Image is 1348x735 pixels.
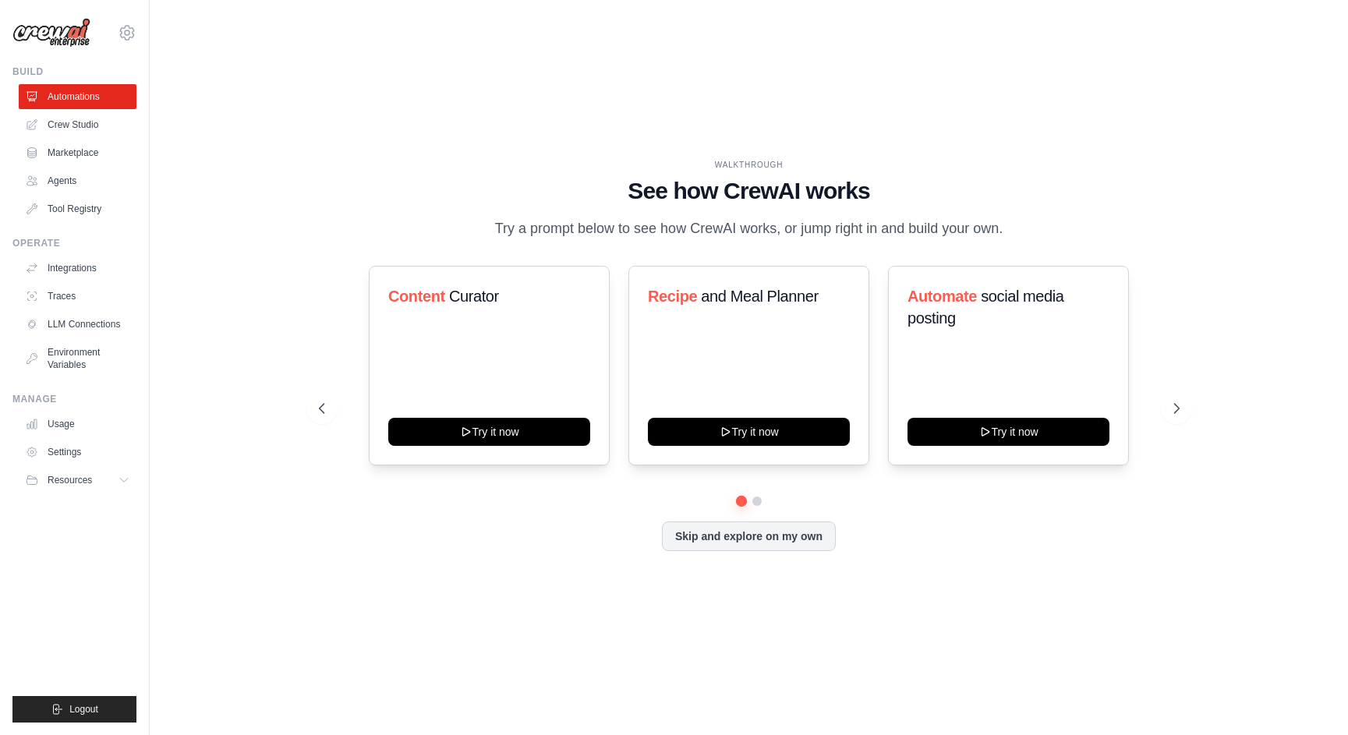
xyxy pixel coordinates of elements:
[19,84,136,109] a: Automations
[12,696,136,723] button: Logout
[19,468,136,493] button: Resources
[12,18,90,48] img: Logo
[69,703,98,716] span: Logout
[448,288,498,305] span: Curator
[908,418,1109,446] button: Try it now
[388,418,590,446] button: Try it now
[648,418,850,446] button: Try it now
[19,340,136,377] a: Environment Variables
[487,217,1011,240] p: Try a prompt below to see how CrewAI works, or jump right in and build your own.
[19,196,136,221] a: Tool Registry
[908,288,977,305] span: Automate
[19,140,136,165] a: Marketplace
[648,288,697,305] span: Recipe
[19,168,136,193] a: Agents
[12,237,136,249] div: Operate
[662,521,836,551] button: Skip and explore on my own
[48,474,92,486] span: Resources
[19,112,136,137] a: Crew Studio
[19,440,136,465] a: Settings
[908,288,1064,327] span: social media posting
[12,393,136,405] div: Manage
[388,288,445,305] span: Content
[19,256,136,281] a: Integrations
[701,288,818,305] span: and Meal Planner
[12,65,136,78] div: Build
[19,284,136,309] a: Traces
[19,412,136,436] a: Usage
[319,159,1180,171] div: WALKTHROUGH
[19,312,136,337] a: LLM Connections
[319,177,1180,205] h1: See how CrewAI works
